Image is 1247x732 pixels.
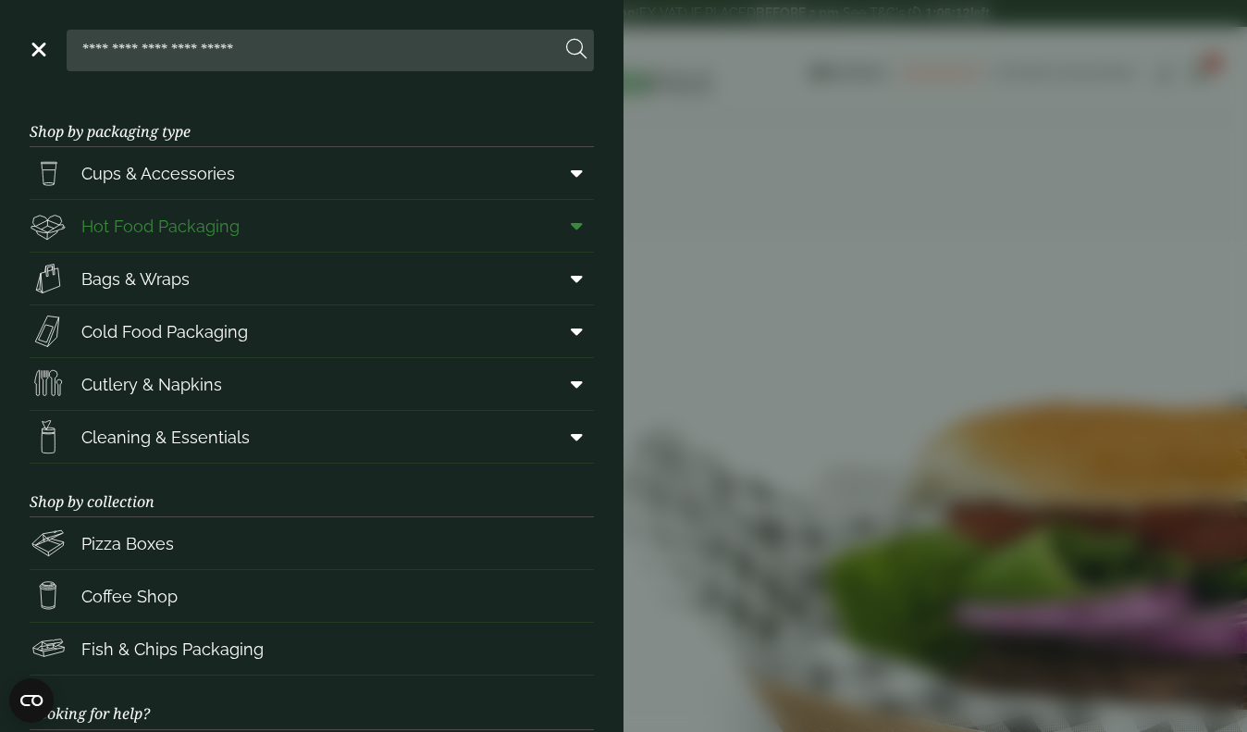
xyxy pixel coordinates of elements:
[81,267,190,292] span: Bags & Wraps
[30,464,594,517] h3: Shop by collection
[30,313,67,350] img: Sandwich_box.svg
[30,253,594,304] a: Bags & Wraps
[30,525,67,562] img: Pizza_boxes.svg
[81,637,264,662] span: Fish & Chips Packaging
[81,319,248,344] span: Cold Food Packaging
[30,676,594,729] h3: Looking for help?
[30,517,594,569] a: Pizza Boxes
[81,214,240,239] span: Hot Food Packaging
[9,678,54,723] button: Open CMP widget
[30,623,594,675] a: Fish & Chips Packaging
[30,93,594,147] h3: Shop by packaging type
[30,577,67,614] img: HotDrink_paperCup.svg
[81,531,174,556] span: Pizza Boxes
[30,305,594,357] a: Cold Food Packaging
[81,584,178,609] span: Coffee Shop
[81,425,250,450] span: Cleaning & Essentials
[30,260,67,297] img: Paper_carriers.svg
[30,630,67,667] img: FishNchip_box.svg
[30,200,594,252] a: Hot Food Packaging
[30,147,594,199] a: Cups & Accessories
[30,155,67,192] img: PintNhalf_cup.svg
[30,358,594,410] a: Cutlery & Napkins
[30,418,67,455] img: open-wipe.svg
[30,207,67,244] img: Deli_box.svg
[30,366,67,403] img: Cutlery.svg
[30,411,594,463] a: Cleaning & Essentials
[30,570,594,622] a: Coffee Shop
[81,161,235,186] span: Cups & Accessories
[81,372,222,397] span: Cutlery & Napkins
